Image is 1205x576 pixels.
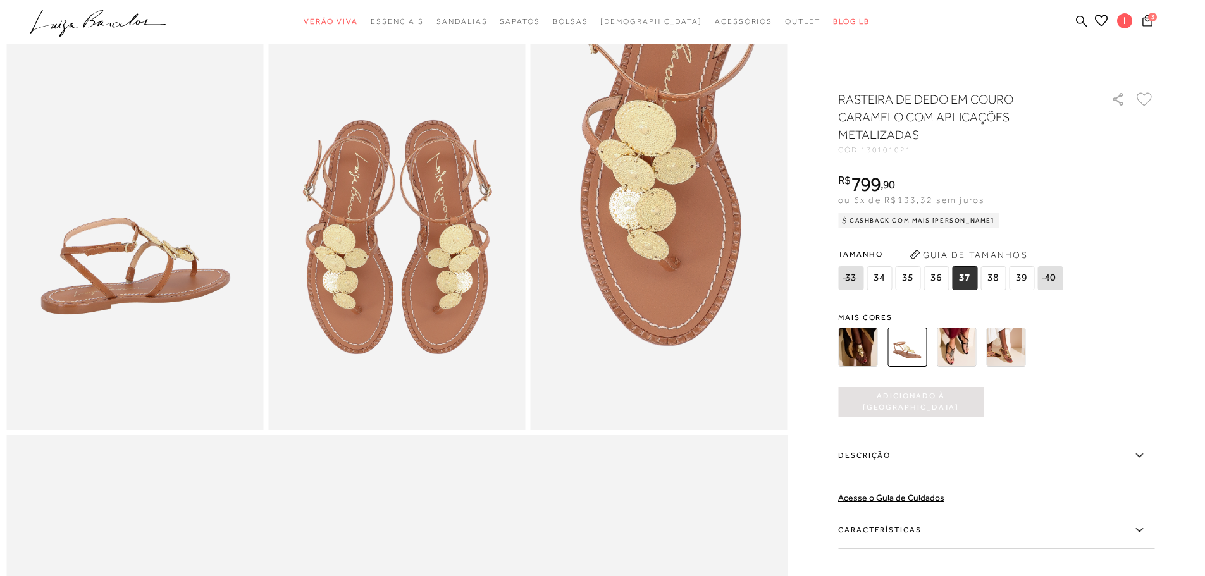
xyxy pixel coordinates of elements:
[1138,13,1156,31] button: 3
[838,90,1075,144] h1: RASTEIRA DE DEDO EM COURO CARAMELO COM APLICAÇÕES METALIZADAS
[531,44,788,429] img: image
[838,512,1154,549] label: Características
[833,17,870,26] span: BLOG LB
[715,10,772,34] a: categoryNavScreenReaderText
[436,17,487,26] span: Sandálias
[600,10,702,34] a: noSubCategoriesText
[500,10,540,34] a: categoryNavScreenReaderText
[980,266,1006,290] span: 38
[838,266,863,290] span: 33
[851,173,881,195] span: 799
[785,17,820,26] span: Outlet
[881,179,895,190] i: ,
[500,17,540,26] span: Sapatos
[6,44,263,429] img: image
[553,17,588,26] span: Bolsas
[715,17,772,26] span: Acessórios
[371,17,424,26] span: Essenciais
[1009,266,1034,290] span: 39
[895,266,920,290] span: 35
[986,328,1025,367] img: RASTEIRA DE DEDO METALIZADA OURO COM APLICAÇÕES METALIZADAS
[887,328,927,367] img: RASTEIRA DE DEDO EM COURO CARAMELO COM APLICAÇÕES METALIZADAS
[867,266,892,290] span: 34
[838,146,1091,154] div: CÓD:
[905,245,1032,265] button: Guia de Tamanhos
[838,213,999,228] div: Cashback com Mais [PERSON_NAME]
[838,314,1154,321] span: Mais cores
[838,438,1154,474] label: Descrição
[1111,13,1139,32] button: l
[304,10,358,34] a: categoryNavScreenReaderText
[937,328,976,367] img: RASTEIRA DE DEDO EM COURO PRETO COM APLICAÇÕES METALIZADAS
[838,195,984,205] span: ou 6x de R$133,32 sem juros
[371,10,424,34] a: categoryNavScreenReaderText
[833,10,870,34] a: BLOG LB
[785,10,820,34] a: categoryNavScreenReaderText
[600,17,702,26] span: [DEMOGRAPHIC_DATA]
[1148,12,1158,21] span: 3
[838,175,851,186] i: R$
[838,328,877,367] img: RASTEIRA DE DEDO EM COURO CAFÉ COM APLICAÇÕES METALIZADAS
[268,44,525,429] img: image
[838,245,1066,264] span: Tamanho
[838,387,984,417] button: Adicionado à [GEOGRAPHIC_DATA]
[952,266,977,290] span: 37
[861,145,911,154] span: 130101021
[553,10,588,34] a: categoryNavScreenReaderText
[838,391,984,413] span: Adicionado à [GEOGRAPHIC_DATA]
[1117,13,1132,28] span: l
[436,10,487,34] a: categoryNavScreenReaderText
[1037,266,1063,290] span: 40
[883,178,895,191] span: 90
[838,493,944,503] a: Acesse o Guia de Cuidados
[304,17,358,26] span: Verão Viva
[924,266,949,290] span: 36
